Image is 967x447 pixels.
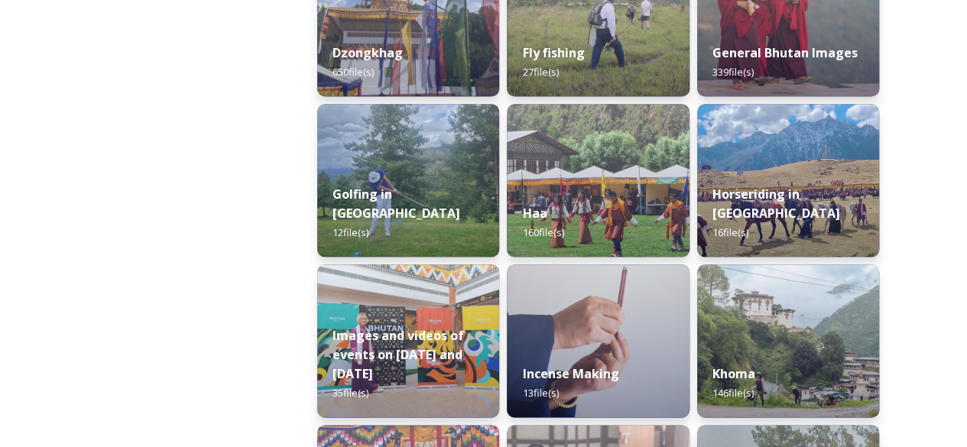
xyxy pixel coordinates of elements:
[333,327,464,382] strong: Images and videos of events on [DATE] and [DATE]
[712,386,754,400] span: 146 file(s)
[697,104,879,257] img: Horseriding%2520in%2520Bhutan2.JPG
[333,186,460,222] strong: Golfing in [GEOGRAPHIC_DATA]
[333,44,403,61] strong: Dzongkhag
[522,44,584,61] strong: Fly fishing
[522,365,618,382] strong: Incense Making
[317,104,499,257] img: IMG_0877.jpeg
[507,264,689,417] img: _SCH5631.jpg
[712,44,858,61] strong: General Bhutan Images
[697,264,879,417] img: Khoma%2520130723%2520by%2520Amp%2520Sripimanwat-7.jpg
[522,225,563,239] span: 160 file(s)
[333,65,374,79] span: 650 file(s)
[317,264,499,417] img: A%2520guest%2520with%2520new%2520signage%2520at%2520the%2520airport.jpeg
[712,65,754,79] span: 339 file(s)
[333,386,368,400] span: 35 file(s)
[712,225,748,239] span: 16 file(s)
[333,225,368,239] span: 12 file(s)
[712,186,840,222] strong: Horseriding in [GEOGRAPHIC_DATA]
[507,104,689,257] img: Haa%2520Summer%2520Festival1.jpeg
[522,386,558,400] span: 13 file(s)
[712,365,755,382] strong: Khoma
[522,205,547,222] strong: Haa
[522,65,558,79] span: 27 file(s)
